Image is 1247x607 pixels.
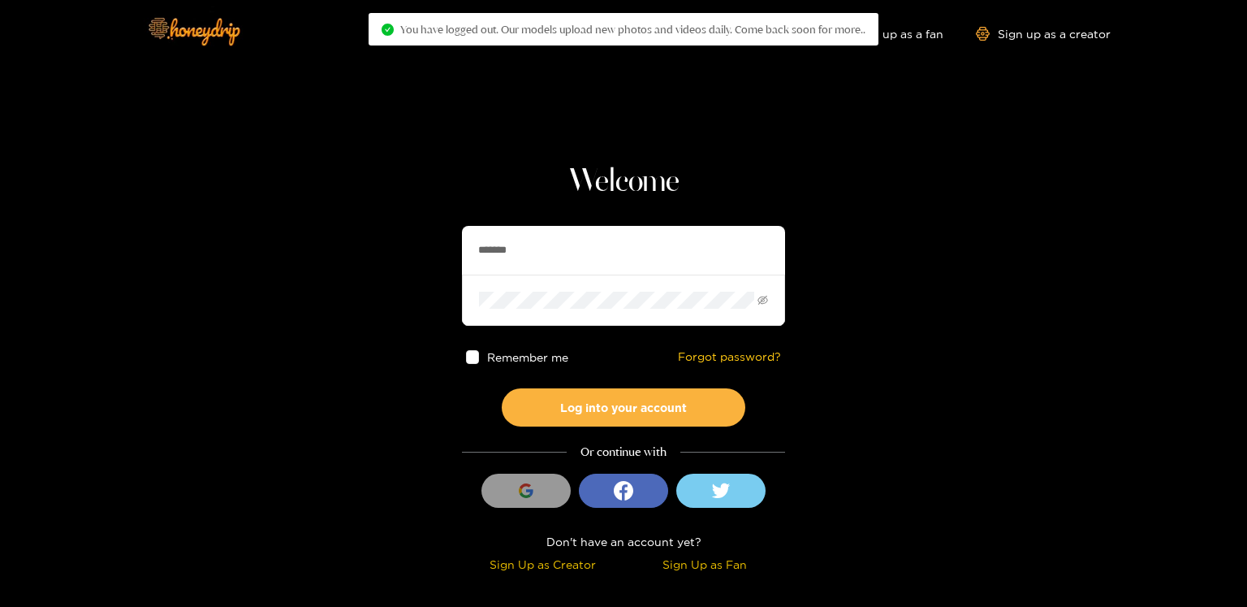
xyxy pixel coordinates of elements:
[462,532,785,551] div: Don't have an account yet?
[678,350,781,364] a: Forgot password?
[382,24,394,36] span: check-circle
[400,23,865,36] span: You have logged out. Our models upload new photos and videos daily. Come back soon for more..
[628,555,781,574] div: Sign Up as Fan
[502,388,745,427] button: Log into your account
[462,163,785,202] h1: Welcome
[976,27,1111,41] a: Sign up as a creator
[488,351,569,363] span: Remember me
[757,295,768,306] span: eye-invisible
[466,555,619,574] div: Sign Up as Creator
[832,27,943,41] a: Sign up as a fan
[462,443,785,462] div: Or continue with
